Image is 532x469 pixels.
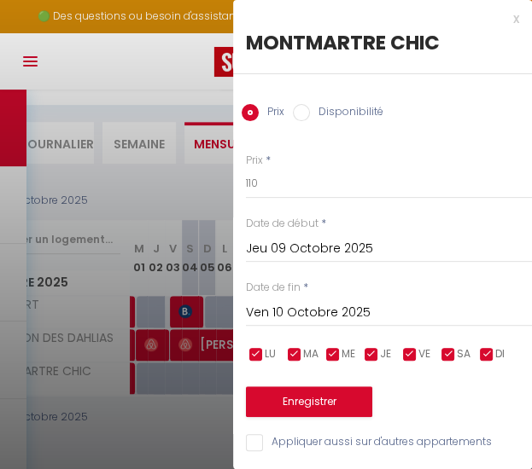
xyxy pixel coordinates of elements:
[310,104,383,123] label: Disponibilité
[495,346,505,362] span: DI
[303,346,319,362] span: MA
[246,153,263,169] label: Prix
[246,216,319,232] label: Date de début
[265,346,276,362] span: LU
[259,104,284,123] label: Prix
[418,346,430,362] span: VE
[246,280,301,296] label: Date de fin
[233,9,519,29] div: x
[246,29,519,56] div: MONTMARTRE CHIC
[380,346,391,362] span: JE
[457,346,471,362] span: SA
[246,386,372,417] button: Enregistrer
[342,346,355,362] span: ME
